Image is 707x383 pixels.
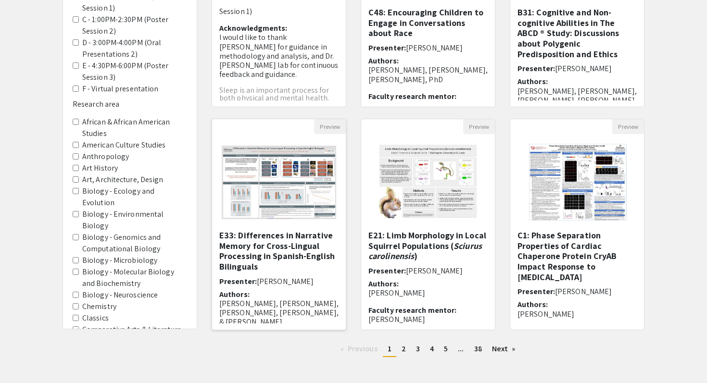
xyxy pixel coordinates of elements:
h6: Presenter: [518,64,637,73]
span: 3 [416,344,420,354]
iframe: Chat [7,340,41,376]
span: 4 [430,344,434,354]
label: Art, Architecture, Design [82,174,164,185]
h5: C48: Encouraging Children to Engage in Conversations about Race [368,7,488,38]
span: Faculty research mentor: [368,91,456,101]
label: E - 4:30PM-6:00PM (Poster Session 3) [82,60,187,83]
span: 2 [402,344,406,354]
label: Biology - Neuroscience [82,289,158,301]
p: [PERSON_NAME], [PERSON_NAME], [PERSON_NAME], [PERSON_NAME], [PERSON_NAME], [PERSON_NAME] [518,86,637,114]
label: American Culture Studies [82,139,165,151]
label: Anthropology [82,151,129,162]
div: Open Presentation <p>E21: Limb Morphology in Local Squirrel Populations (<em>Sciurus carolinensis... [361,119,495,330]
span: [PERSON_NAME] [406,43,463,53]
span: Previous [348,344,378,354]
h6: Presenter: [219,277,339,286]
label: Chemistry [82,301,116,312]
span: [PERSON_NAME] [406,266,463,276]
p: [PERSON_NAME] [518,309,637,319]
label: Biology - Genomics and Computational Biology [82,232,187,255]
label: F - Virtual presentation [82,83,158,95]
em: Sciurus carolinensis [368,240,482,262]
h6: Presenter: [518,287,637,296]
p: [PERSON_NAME] [368,315,488,324]
label: Comparative Arts & Literature [82,324,181,335]
label: Classics [82,312,109,324]
span: Authors: [368,56,399,66]
span: Acknowledgments: [219,23,288,33]
span: [PERSON_NAME] [555,286,612,297]
img: <p>E21: Limb Morphology in Local Squirrel Populations (<em>Sciurus carolinensis</em>)</p> [368,134,487,230]
label: D - 3:00PM-4:00PM (Oral Presentations 2) [82,37,187,60]
h6: Research area [73,99,187,109]
label: Biology - Molecular Biology and Biochemistry [82,266,187,289]
h5: E33: Differences in Narrative Memory for Cross-Lingual Processing in Spanish-English Bilinguals [219,230,339,272]
label: Biology - Microbiology [82,255,157,266]
span: [PERSON_NAME] [555,63,612,74]
span: Authors: [368,279,399,289]
h5: C1: Phase Separation Properties of Cardiac Chaperone Protein CryAB Impact Response to [MEDICAL_DATA] [518,230,637,282]
p: [PERSON_NAME] [368,288,488,297]
label: Biology - Ecology and Evolution [82,185,187,209]
span: ... [458,344,464,354]
img: <p class="ql-align-center"><strong>C1: Phase Separation Properties of Cardiac Chaperone Protein C... [518,134,636,230]
h6: Presenter: [368,266,488,275]
img: <p>E33: Differences in Narrative Memory for Cross-Lingual Processing in Spanish-English Bilingual... [212,136,346,229]
ul: Pagination [212,342,644,357]
span: 1 [388,344,391,354]
span: Authors: [219,289,250,299]
div: Open Presentation <p class="ql-align-center"><strong>C1: Phase Separation Properties of Cardiac C... [510,119,644,330]
label: C - 1:00PM-2:30PM (Poster Session 2) [82,14,187,37]
span: Authors: [518,76,548,86]
h5: E21: Limb Morphology in Local Squirrel Populations ( ) [368,230,488,261]
button: Preview [314,119,346,134]
h6: Presenter: [368,43,488,52]
label: Biology - Environmental Biology [82,209,187,232]
div: Open Presentation <p>E33: Differences in Narrative Memory for Cross-Lingual Processing in Spanish... [212,119,346,330]
span: [PERSON_NAME] [257,276,314,286]
p: [PERSON_NAME], [PERSON_NAME], [PERSON_NAME], [PERSON_NAME], & [PERSON_NAME] [219,299,339,327]
span: Authors: [518,299,548,309]
button: Preview [612,119,644,134]
button: Preview [463,119,495,134]
p: I would like to thank [PERSON_NAME] for guidance in methodology and analysis, and Dr. [PERSON_NAM... [219,33,339,79]
span: Faculty research mentor: [368,305,456,315]
p: [PERSON_NAME], [PERSON_NAME], [PERSON_NAME], PhD [368,65,488,84]
span: 38 [474,344,482,354]
span: Sleep is an important process for both physical and mental health. [219,85,329,103]
span: 5 [444,344,448,354]
a: Next page [487,342,520,356]
h5: B31: Cognitive and Non-cognitive Abilities in The ABCD ® Study: Discussions about Polygenic Predi... [518,7,637,59]
label: Art History [82,162,118,174]
label: African & African American Studies [82,116,187,139]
